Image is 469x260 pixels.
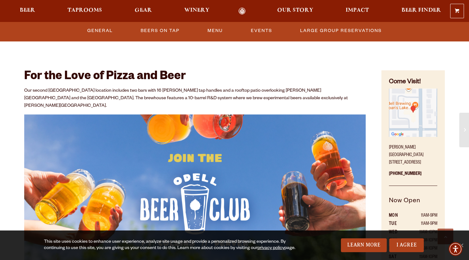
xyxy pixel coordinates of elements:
div: Accessibility Menu [449,242,462,256]
h5: Now Open [389,196,437,212]
a: Find on Google Maps (opens in a new window) [389,134,437,139]
td: 11AM-9PM [405,212,437,220]
td: 11AM-10PM [405,229,437,237]
p: Our second [GEOGRAPHIC_DATA] location includes two bars with 16 [PERSON_NAME] tap handles and a r... [24,87,366,110]
a: Odell Home [230,8,254,15]
a: Beer Finder [397,8,445,15]
a: Winery [180,8,213,15]
a: Our Story [273,8,317,15]
th: MON [389,212,406,220]
p: [PHONE_NUMBER] [389,167,437,186]
p: [PERSON_NAME][GEOGRAPHIC_DATA] [STREET_ADDRESS] [389,140,437,167]
a: I Agree [389,238,424,252]
span: Impact [346,8,369,13]
a: General [85,24,115,38]
th: WED [389,229,406,237]
h2: For the Love of Pizza and Beer [24,70,366,84]
a: Beer [16,8,39,15]
a: Beers On Tap [138,24,182,38]
a: Events [248,24,275,38]
a: Menu [205,24,225,38]
span: Beer [20,8,35,13]
a: Large Group Reservations [298,24,384,38]
span: Taprooms [67,8,102,13]
th: TUE [389,220,406,228]
span: Beer Finder [402,8,441,13]
div: This site uses cookies to enhance user experience, analyze site usage and provide a personalized ... [44,239,306,252]
td: 11AM-9PM [405,220,437,228]
a: Taprooms [63,8,106,15]
a: Learn More [341,238,387,252]
a: Impact [342,8,373,15]
span: Winery [184,8,209,13]
a: Gear [131,8,156,15]
a: privacy policy [257,246,284,251]
span: Gear [135,8,152,13]
img: Small thumbnail of location on map [389,89,437,137]
span: Our Story [277,8,313,13]
h4: Come Visit! [389,78,437,87]
a: Scroll to top [438,229,453,244]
